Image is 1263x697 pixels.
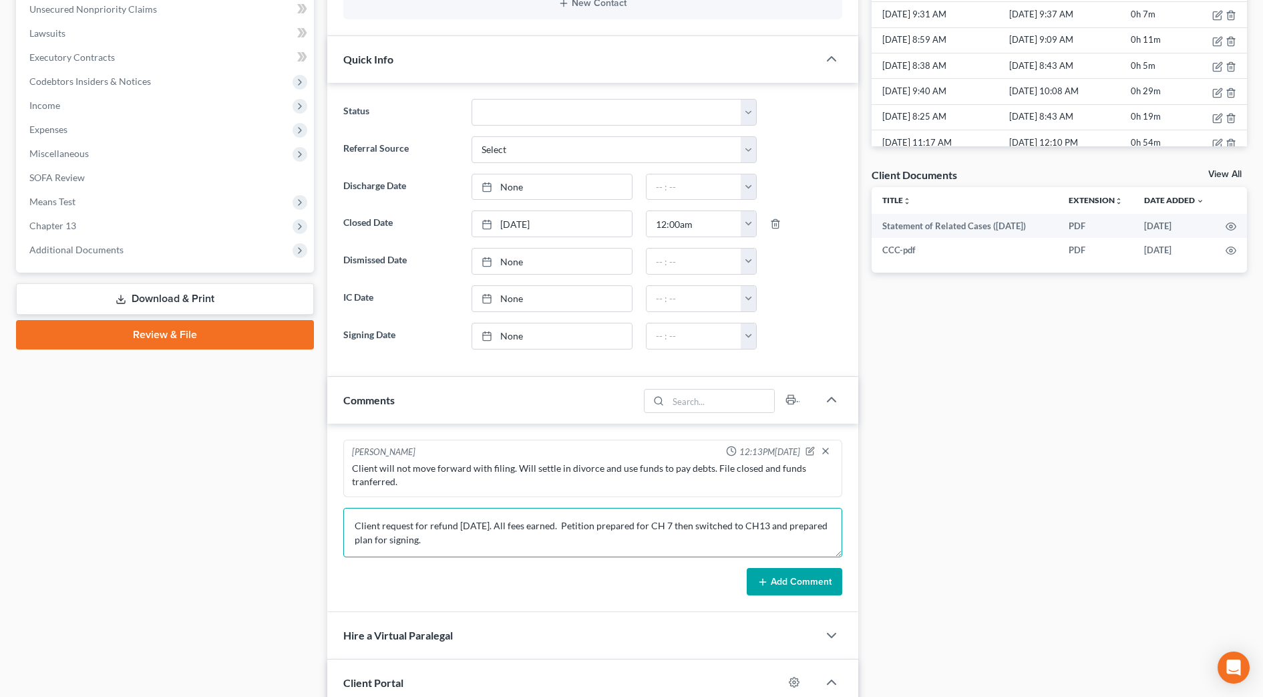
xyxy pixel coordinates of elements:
[352,446,415,459] div: [PERSON_NAME]
[1131,111,1161,122] span: 0h 19m
[872,27,1007,53] td: [DATE] 8:59 AM
[29,76,151,87] span: Codebtors Insiders & Notices
[343,629,453,642] span: Hire a Virtual Paralegal
[872,104,1007,130] td: [DATE] 8:25 AM
[1131,86,1161,96] span: 0h 29m
[29,148,89,159] span: Miscellaneous
[29,220,76,231] span: Chapter 13
[1007,104,1129,130] td: [DATE] 8:43 AM
[1133,238,1215,262] td: [DATE]
[343,394,395,406] span: Comments
[337,136,465,163] label: Referral Source
[1131,60,1155,71] span: 0h 5m
[337,174,465,200] label: Discharge Date
[872,214,1058,238] td: Statement of Related Cases ([DATE])
[29,172,85,183] span: SOFA Review
[29,27,65,39] span: Lawsuits
[1131,137,1161,148] span: 0h 54m
[1069,195,1123,205] a: Extensionunfold_more
[29,244,124,255] span: Additional Documents
[1007,27,1129,53] td: [DATE] 9:09 AM
[1007,79,1129,104] td: [DATE] 10:08 AM
[337,285,465,312] label: IC Date
[647,323,741,349] input: -- : --
[747,568,842,596] button: Add Comment
[903,197,911,205] i: unfold_more
[1144,195,1204,205] a: Date Added expand_more
[739,446,800,458] span: 12:13PM[DATE]
[872,53,1007,78] td: [DATE] 8:38 AM
[472,249,632,274] a: None
[1131,9,1155,19] span: 0h 7m
[1218,652,1250,684] div: Open Intercom Messenger
[19,45,314,69] a: Executory Contracts
[472,211,632,237] a: [DATE]
[343,53,393,65] span: Quick Info
[29,196,75,207] span: Means Test
[1115,197,1123,205] i: unfold_more
[29,100,60,111] span: Income
[882,195,911,205] a: Titleunfold_more
[1058,214,1133,238] td: PDF
[872,79,1007,104] td: [DATE] 9:40 AM
[1007,130,1129,156] td: [DATE] 12:10 PM
[668,390,774,412] input: Search...
[472,174,632,200] a: None
[1007,53,1129,78] td: [DATE] 8:43 AM
[472,286,632,311] a: None
[337,248,465,275] label: Dismissed Date
[337,323,465,350] label: Signing Date
[337,99,465,126] label: Status
[352,462,834,489] div: Client will not move forward with filing. Will settle in divorce and use funds to pay debts. File...
[29,124,67,135] span: Expenses
[872,238,1058,262] td: CCC-pdf
[647,286,741,311] input: -- : --
[1208,170,1242,179] a: View All
[1058,238,1133,262] td: PDF
[29,3,157,15] span: Unsecured Nonpriority Claims
[872,130,1007,156] td: [DATE] 11:17 AM
[872,2,1007,27] td: [DATE] 9:31 AM
[19,21,314,45] a: Lawsuits
[472,323,632,349] a: None
[16,320,314,350] a: Review & File
[1007,2,1129,27] td: [DATE] 9:37 AM
[1131,34,1161,45] span: 0h 11m
[1133,214,1215,238] td: [DATE]
[337,211,465,237] label: Closed Date
[29,51,115,63] span: Executory Contracts
[872,168,957,182] div: Client Documents
[1196,197,1204,205] i: expand_more
[343,676,403,689] span: Client Portal
[19,166,314,190] a: SOFA Review
[647,249,741,274] input: -- : --
[16,283,314,315] a: Download & Print
[647,211,741,237] input: -- : --
[647,174,741,200] input: -- : --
